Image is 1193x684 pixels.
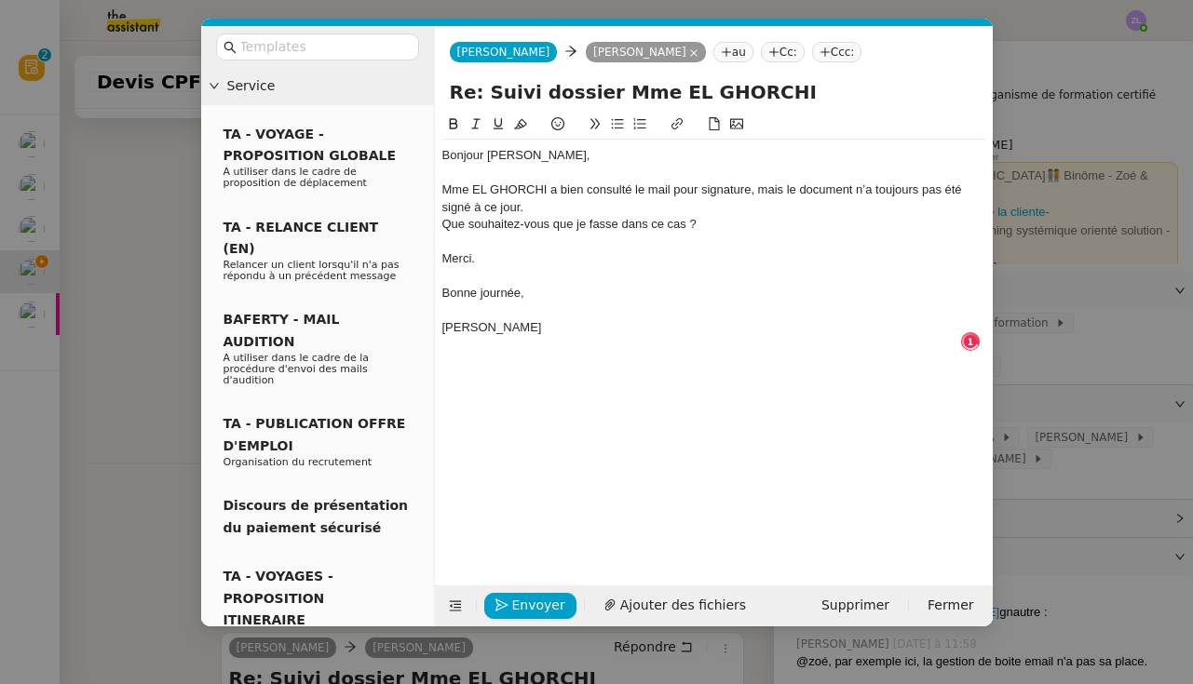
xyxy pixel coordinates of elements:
[224,498,409,534] span: Discours de présentation du paiement sécurisé
[227,75,427,97] span: Service
[928,595,973,616] span: Fermer
[442,216,985,233] div: Que souhaitez-vous que je fasse dans ce cas ?
[240,36,408,58] input: Templates
[484,593,576,619] button: Envoyer
[821,595,889,616] span: Supprimer
[224,259,400,282] span: Relancer un client lorsqu'il n'a pas répondu à un précédent message
[592,593,757,619] button: Ajouter des fichiers
[442,147,985,164] div: Bonjour [PERSON_NAME],
[224,352,370,386] span: A utiliser dans le cadre de la procédure d'envoi des mails d'audition
[224,312,340,348] span: BAFERTY - MAIL AUDITION
[812,42,862,62] nz-tag: Ccc:
[586,42,706,62] nz-tag: [PERSON_NAME]
[916,593,984,619] button: Fermer
[713,42,753,62] nz-tag: au
[224,166,367,189] span: A utiliser dans le cadre de proposition de déplacement
[457,46,550,59] span: [PERSON_NAME]
[620,595,746,616] span: Ajouter des fichiers
[224,127,396,163] span: TA - VOYAGE - PROPOSITION GLOBALE
[512,595,565,616] span: Envoyer
[224,569,333,627] span: TA - VOYAGES - PROPOSITION ITINERAIRE
[442,181,985,216] div: Mme EL GHORCHI a bien consulté le mail pour signature, mais le document n’a toujours pas été sign...
[224,220,379,256] span: TA - RELANCE CLIENT (EN)
[201,68,434,104] div: Service
[442,319,985,336] div: [PERSON_NAME]
[761,42,805,62] nz-tag: Cc:
[810,593,901,619] button: Supprimer
[224,416,406,452] span: TA - PUBLICATION OFFRE D'EMPLOI
[450,78,978,106] input: Subject
[224,456,373,468] span: Organisation du recrutement
[442,250,985,267] div: Merci.
[442,285,985,302] div: Bonne journée,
